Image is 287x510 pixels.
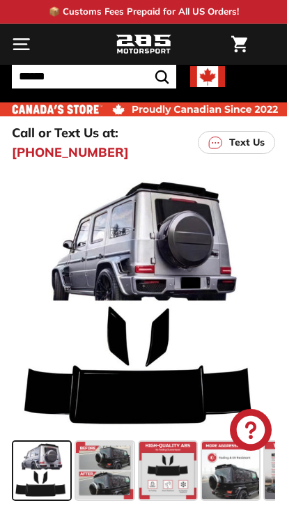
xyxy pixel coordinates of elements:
p: 📦 Customs Fees Prepaid for All US Orders! [49,5,239,19]
a: [PHONE_NUMBER] [12,143,129,162]
input: Search [12,65,176,88]
img: Logo_285_Motorsport_areodynamics_components [116,33,171,56]
a: Text Us [198,131,275,154]
a: Cart [224,24,254,64]
p: Call or Text Us at: [12,123,118,142]
inbox-online-store-chat: Shopify online store chat [226,409,276,454]
p: Text Us [229,135,265,150]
